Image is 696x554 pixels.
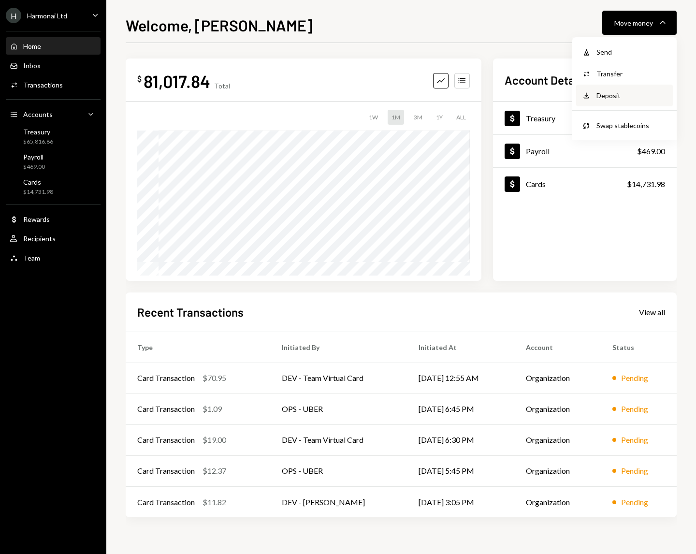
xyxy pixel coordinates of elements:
[410,110,426,125] div: 3M
[6,105,101,123] a: Accounts
[407,424,515,455] td: [DATE] 6:30 PM
[203,403,222,415] div: $1.09
[137,304,244,320] h2: Recent Transactions
[126,332,270,363] th: Type
[601,332,677,363] th: Status
[137,434,195,446] div: Card Transaction
[23,178,53,186] div: Cards
[493,168,677,200] a: Cards$14,731.98
[639,307,665,317] div: View all
[621,403,648,415] div: Pending
[596,90,667,101] div: Deposit
[270,332,407,363] th: Initiated By
[407,455,515,486] td: [DATE] 5:45 PM
[637,146,665,157] div: $469.00
[6,249,101,266] a: Team
[6,175,101,198] a: Cards$14,731.98
[270,363,407,394] td: DEV - Team Virtual Card
[23,61,41,70] div: Inbox
[627,178,665,190] div: $14,731.98
[214,82,230,90] div: Total
[452,110,470,125] div: ALL
[6,150,101,173] a: Payroll$469.00
[23,153,45,161] div: Payroll
[23,128,53,136] div: Treasury
[407,363,515,394] td: [DATE] 12:55 AM
[621,372,648,384] div: Pending
[407,486,515,517] td: [DATE] 3:05 PM
[203,372,226,384] div: $70.95
[514,424,601,455] td: Organization
[505,72,586,88] h2: Account Details
[6,125,101,148] a: Treasury$65,816.86
[270,486,407,517] td: DEV - [PERSON_NAME]
[6,57,101,74] a: Inbox
[596,47,667,57] div: Send
[6,210,101,228] a: Rewards
[493,102,677,134] a: Treasury$65,816.86
[526,114,555,123] div: Treasury
[144,70,210,92] div: 81,017.84
[6,8,21,23] div: H
[514,455,601,486] td: Organization
[23,215,50,223] div: Rewards
[596,120,667,131] div: Swap stablecoins
[514,332,601,363] th: Account
[137,74,142,84] div: $
[23,254,40,262] div: Team
[203,434,226,446] div: $19.00
[388,110,404,125] div: 1M
[27,12,67,20] div: Harmonai Ltd
[365,110,382,125] div: 1W
[270,424,407,455] td: DEV - Team Virtual Card
[514,363,601,394] td: Organization
[23,188,53,196] div: $14,731.98
[621,496,648,508] div: Pending
[514,394,601,424] td: Organization
[23,138,53,146] div: $65,816.86
[6,230,101,247] a: Recipients
[203,496,226,508] div: $11.82
[23,81,63,89] div: Transactions
[126,15,313,35] h1: Welcome, [PERSON_NAME]
[407,394,515,424] td: [DATE] 6:45 PM
[526,146,550,156] div: Payroll
[621,434,648,446] div: Pending
[23,110,53,118] div: Accounts
[270,394,407,424] td: OPS - UBER
[270,455,407,486] td: OPS - UBER
[432,110,447,125] div: 1Y
[23,163,45,171] div: $469.00
[6,76,101,93] a: Transactions
[23,234,56,243] div: Recipients
[602,11,677,35] button: Move money
[23,42,41,50] div: Home
[614,18,653,28] div: Move money
[137,372,195,384] div: Card Transaction
[137,465,195,477] div: Card Transaction
[137,403,195,415] div: Card Transaction
[407,332,515,363] th: Initiated At
[639,306,665,317] a: View all
[493,135,677,167] a: Payroll$469.00
[596,69,667,79] div: Transfer
[526,179,546,189] div: Cards
[621,465,648,477] div: Pending
[137,496,195,508] div: Card Transaction
[203,465,226,477] div: $12.37
[6,37,101,55] a: Home
[514,486,601,517] td: Organization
